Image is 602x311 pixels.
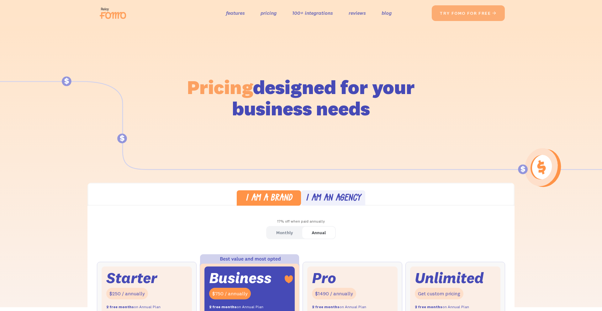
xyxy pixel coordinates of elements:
a: try fomo for free [432,5,505,21]
div: Business [209,271,272,285]
div: Pro [312,271,336,285]
div: Starter [106,271,157,285]
strong: 2 free months [209,304,237,309]
strong: 2 free months [312,304,340,309]
span: Pricing [187,75,253,99]
a: pricing [261,8,277,18]
a: features [226,8,245,18]
div: $1490 / annually [312,288,356,299]
div: I am a brand [246,194,292,203]
strong: 2 free months [415,304,442,309]
span:  [492,10,497,16]
strong: 2 free months [106,304,134,309]
div: 17% off when paid annually [87,217,515,226]
a: blog [382,8,392,18]
div: Get custom pricing [415,288,463,299]
div: Monthly [276,228,293,237]
a: reviews [349,8,366,18]
div: I am an agency [306,194,361,203]
div: $250 / annually [106,288,148,299]
div: $750 / annually [209,288,251,299]
div: Unlimited [415,271,484,285]
a: 100+ integrations [292,8,333,18]
h1: designed for your business needs [187,76,415,119]
div: Annual [312,228,326,237]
